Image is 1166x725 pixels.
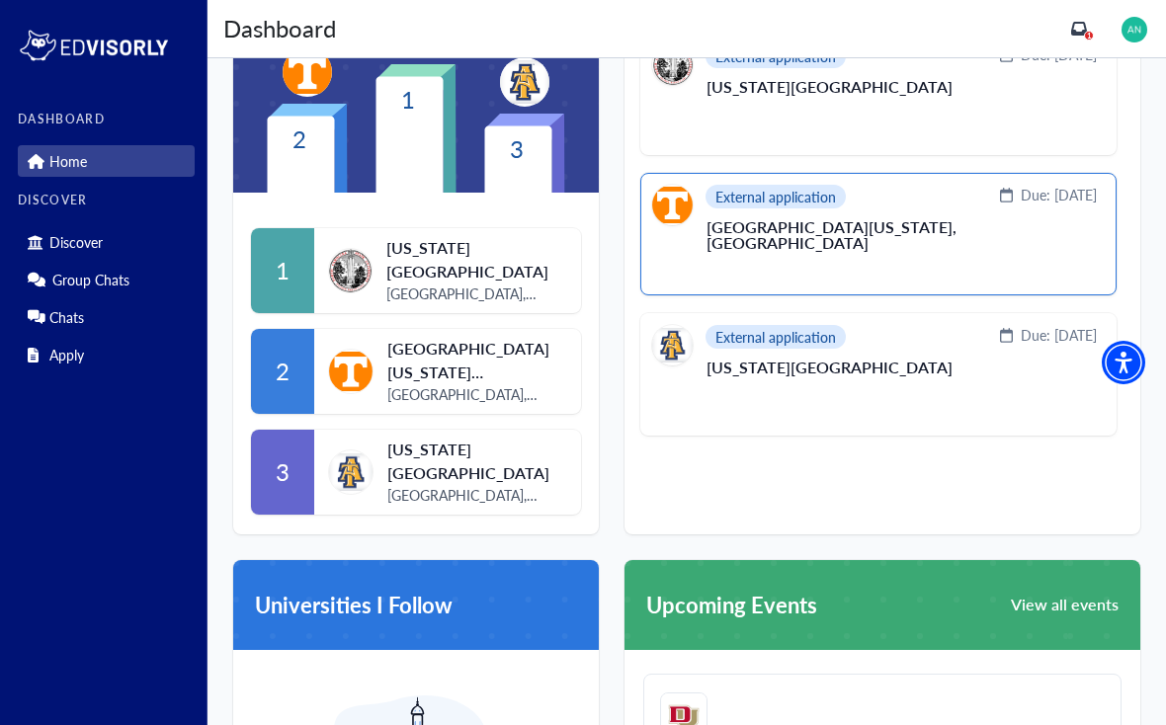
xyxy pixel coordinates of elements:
span: [GEOGRAPHIC_DATA][US_STATE] [GEOGRAPHIC_DATA] [387,337,567,384]
span: [GEOGRAPHIC_DATA], [US_STATE] [387,485,567,506]
span: Due: [DATE] [1021,325,1097,346]
a: 1 [1071,21,1087,37]
p: [US_STATE][GEOGRAPHIC_DATA] [707,79,1097,111]
p: Apply [49,347,84,363]
p: Home [49,153,87,170]
img: item-logo [328,449,374,495]
div: Dashboard [223,11,336,46]
span: [GEOGRAPHIC_DATA], [US_STATE] [386,283,567,304]
p: Group Chats [52,272,129,288]
span: Due: [DATE] [1021,185,1097,205]
span: External application [715,331,836,343]
p: Chats [49,309,84,326]
img: item-logo [328,349,374,394]
span: 2 [276,354,290,389]
span: Upcoming Events [646,589,817,621]
div: Group Chats [18,264,195,295]
img: University of Tennessee, Knoxville [652,185,693,225]
p: [GEOGRAPHIC_DATA][US_STATE], [GEOGRAPHIC_DATA] [707,219,1097,251]
img: item-logo [500,57,549,107]
img: logo [18,26,170,65]
div: Chats [18,301,195,333]
span: 3 [276,454,290,490]
img: item-logo [283,47,332,97]
span: View all events [1011,597,1119,612]
img: North Carolina State University [652,44,693,85]
div: Apply [18,339,195,370]
div: Home [18,145,195,177]
span: [US_STATE][GEOGRAPHIC_DATA] [387,438,567,485]
span: Universities I Follow [255,589,453,621]
span: External application [715,50,836,62]
text: 1 [401,82,415,116]
text: 2 [292,121,306,155]
p: [US_STATE][GEOGRAPHIC_DATA] [707,360,1097,391]
span: [US_STATE][GEOGRAPHIC_DATA] [386,236,567,283]
div: Discover [18,226,195,258]
div: Accessibility Menu [1102,341,1145,384]
span: [GEOGRAPHIC_DATA], [US_STATE] [387,384,567,405]
label: DASHBOARD [18,113,195,126]
img: item-logo [328,248,373,293]
label: DISCOVER [18,194,195,207]
p: Discover [49,234,103,251]
span: External application [715,191,836,202]
span: 1 [276,253,290,288]
img: North Carolina Agricultural and Technical State University [652,325,693,365]
span: 1 [1087,31,1092,40]
text: 3 [510,131,524,165]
